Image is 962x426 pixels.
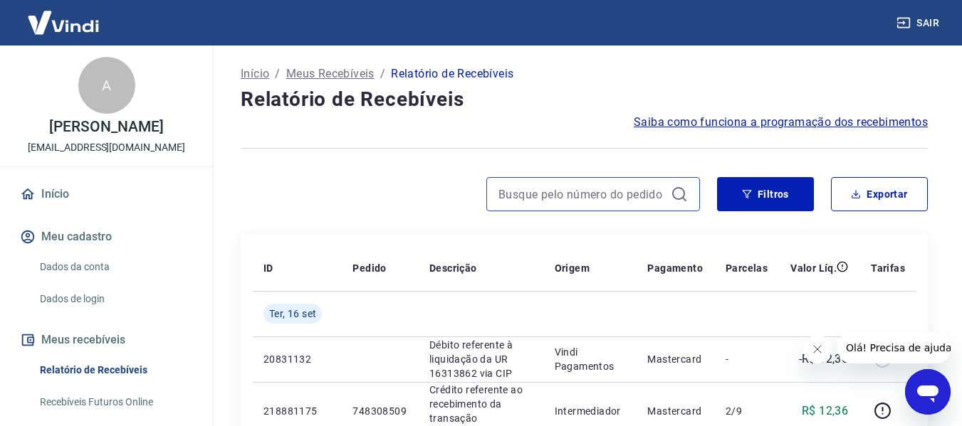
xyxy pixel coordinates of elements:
[28,140,185,155] p: [EMAIL_ADDRESS][DOMAIN_NAME]
[555,261,590,275] p: Origem
[647,261,703,275] p: Pagamento
[803,335,832,363] iframe: Fechar mensagem
[17,179,196,210] a: Início
[726,261,768,275] p: Parcelas
[263,404,330,418] p: 218881175
[241,65,269,82] a: Início
[269,307,316,321] span: Ter, 16 set
[429,261,477,275] p: Descrição
[555,404,625,418] p: Intermediador
[634,114,928,131] a: Saiba como funciona a programação dos recebimentos
[831,177,928,211] button: Exportar
[429,338,532,380] p: Débito referente à liquidação da UR 16313862 via CIP
[790,261,837,275] p: Valor Líq.
[17,324,196,356] button: Meus recebíveis
[17,221,196,252] button: Meu cadastro
[34,356,196,385] a: Relatório de Recebíveis
[647,352,703,366] p: Mastercard
[286,65,375,82] a: Meus Recebíveis
[49,119,163,134] p: [PERSON_NAME]
[726,352,768,366] p: -
[802,403,848,420] p: R$ 12,36
[34,252,196,282] a: Dados da conta
[241,85,928,114] h4: Relatório de Recebíveis
[391,65,513,82] p: Relatório de Recebíveis
[498,183,665,205] input: Busque pelo número do pedido
[647,404,703,418] p: Mastercard
[871,261,905,275] p: Tarifas
[78,57,135,114] div: A
[263,261,273,275] p: ID
[275,65,280,82] p: /
[352,261,386,275] p: Pedido
[837,332,951,363] iframe: Mensagem da empresa
[17,1,110,44] img: Vindi
[34,388,196,417] a: Recebíveis Futuros Online
[799,351,849,368] p: -R$ 12,36
[34,284,196,314] a: Dados de login
[717,177,814,211] button: Filtros
[894,10,945,36] button: Sair
[263,352,330,366] p: 20831132
[726,404,768,418] p: 2/9
[352,404,407,418] p: 748308509
[380,65,385,82] p: /
[555,345,625,373] p: Vindi Pagamentos
[905,369,951,415] iframe: Botão para abrir a janela de mensagens
[9,10,120,21] span: Olá! Precisa de ajuda?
